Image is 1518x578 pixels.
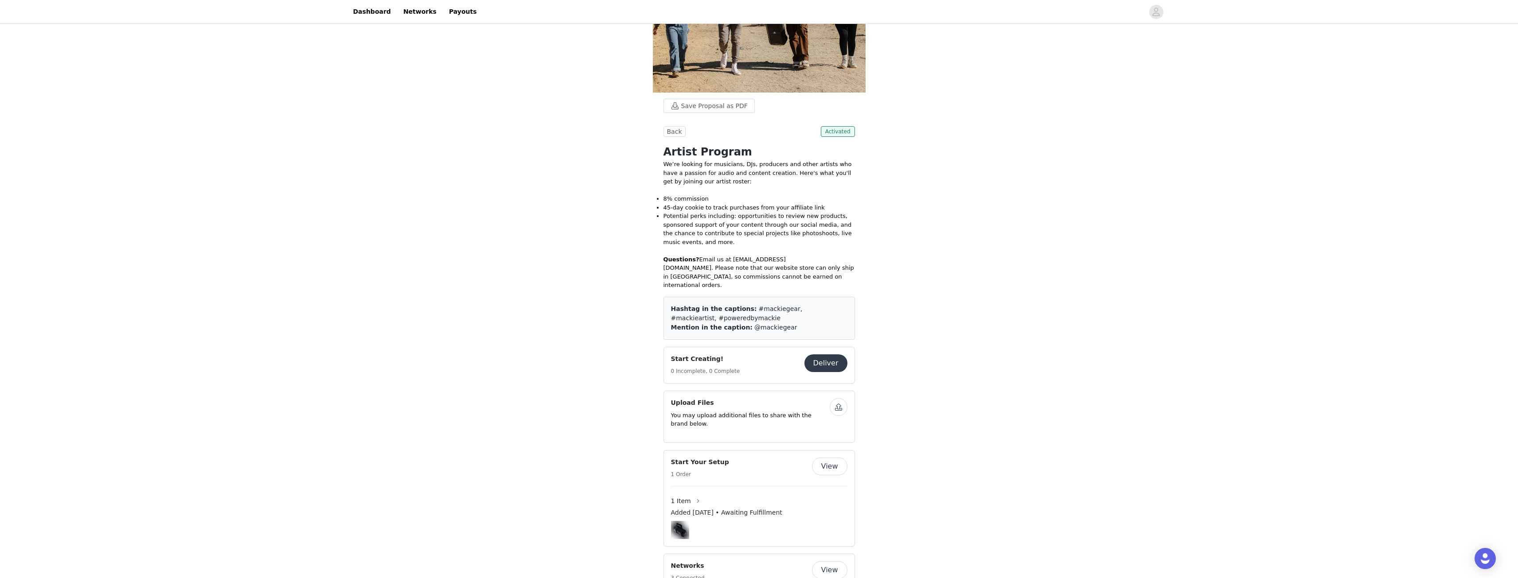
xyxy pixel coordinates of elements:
[663,194,855,203] li: 8% commission
[671,508,782,517] span: Added [DATE] • Awaiting Fulfillment
[663,144,855,160] h1: Artist Program
[821,126,855,137] span: Activated
[444,2,482,22] a: Payouts
[663,255,855,290] p: Email us at [EMAIL_ADDRESS][DOMAIN_NAME]. Please note that our website store can only ship in [GE...
[671,305,757,312] span: Hashtag in the captions:
[671,398,830,407] h4: Upload Files
[663,256,699,263] strong: Questions?
[663,450,855,547] div: Start Your Setup
[804,354,847,372] button: Deliver
[663,126,686,137] button: Back
[671,411,830,428] p: You may upload additional files to share with the brand below.
[671,305,803,322] span: #mackiegear, #mackieartist, #poweredbymackie
[398,2,442,22] a: Networks
[812,458,847,475] button: View
[663,212,855,246] li: Potential perks including: opportunities to review new products, sponsored support of your conten...
[1475,548,1496,569] div: Open Intercom Messenger
[754,324,797,331] span: @mackiegear
[671,470,729,478] h5: 1 Order
[663,160,855,186] p: We’re looking for musicians, DJs, producers and other artists who have a passion for audio and co...
[671,523,689,537] img: EM-99B
[663,203,855,212] li: 45-day cookie to track purchases from your affiliate link
[671,458,729,467] h4: Start Your Setup
[1152,5,1160,19] div: avatar
[671,367,740,375] h5: 0 Incomplete, 0 Complete
[671,561,705,570] h4: Networks
[671,354,740,364] h4: Start Creating!
[348,2,396,22] a: Dashboard
[663,347,855,384] div: Start Creating!
[663,99,755,113] button: Save Proposal as PDF
[671,497,691,506] span: 1 Item
[671,324,753,331] span: Mention in the caption:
